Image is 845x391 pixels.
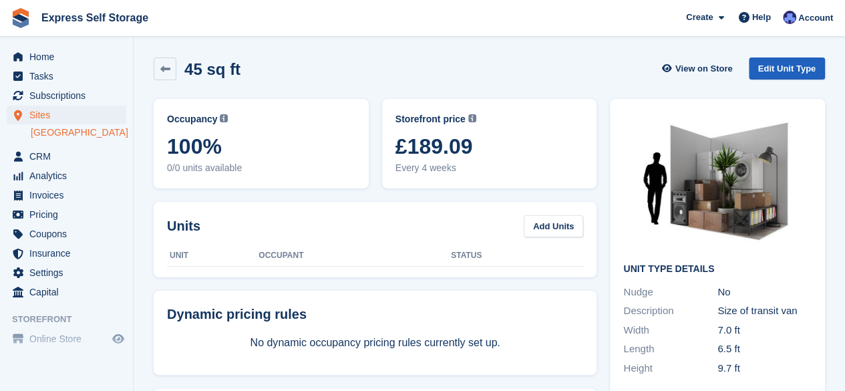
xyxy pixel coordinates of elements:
h2: Units [167,216,200,236]
span: Storefront [12,313,133,326]
th: Unit [167,245,259,267]
a: Express Self Storage [36,7,154,29]
a: View on Store [660,57,738,80]
span: £189.09 [395,134,584,158]
span: Help [752,11,771,24]
span: Sites [29,106,110,124]
a: Edit Unit Type [749,57,825,80]
div: Width [623,323,717,338]
a: menu [7,330,126,348]
span: Account [798,11,833,25]
a: menu [7,205,126,224]
span: Pricing [29,205,110,224]
span: Coupons [29,225,110,243]
span: Occupancy [167,112,217,126]
a: menu [7,147,126,166]
span: Subscriptions [29,86,110,105]
div: Size of transit van [717,303,812,319]
span: Analytics [29,166,110,185]
span: Tasks [29,67,110,86]
a: menu [7,106,126,124]
th: Occupant [259,245,451,267]
a: [GEOGRAPHIC_DATA] [31,126,126,139]
p: No dynamic occupancy pricing rules currently set up. [167,335,583,351]
div: 6.5 ft [717,342,812,357]
img: 40-sqft-unit%20(2).jpg [623,112,812,253]
h2: 45 sq ft [184,60,240,78]
div: No [717,285,812,300]
img: stora-icon-8386f47178a22dfd0bd8f6a31ec36ba5ce8667c1dd55bd0f319d3a0aa187defe.svg [11,8,31,28]
img: Vahnika Batchu [783,11,796,24]
div: Description [623,303,717,319]
span: Storefront price [395,112,466,126]
a: menu [7,67,126,86]
a: Preview store [110,331,126,347]
span: Settings [29,263,110,282]
div: Dynamic pricing rules [167,304,583,324]
a: menu [7,263,126,282]
div: Length [623,342,717,357]
span: 0/0 units available [167,161,355,175]
span: CRM [29,147,110,166]
div: 9.7 ft [717,361,812,376]
div: Height [623,361,717,376]
a: menu [7,283,126,301]
img: icon-info-grey-7440780725fd019a000dd9b08b2336e03edf1995a4989e88bcd33f0948082b44.svg [468,114,476,122]
div: 7.0 ft [717,323,812,338]
a: menu [7,244,126,263]
span: Invoices [29,186,110,205]
a: Add Units [524,215,583,237]
a: menu [7,166,126,185]
span: Insurance [29,244,110,263]
span: Online Store [29,330,110,348]
span: 100% [167,134,355,158]
div: Nudge [623,285,717,300]
img: icon-info-grey-7440780725fd019a000dd9b08b2336e03edf1995a4989e88bcd33f0948082b44.svg [220,114,228,122]
a: menu [7,225,126,243]
span: Every 4 weeks [395,161,584,175]
a: menu [7,86,126,105]
a: menu [7,47,126,66]
span: View on Store [675,62,733,76]
a: menu [7,186,126,205]
th: Status [451,245,583,267]
span: Capital [29,283,110,301]
h2: Unit Type details [623,264,812,275]
span: Home [29,47,110,66]
span: Create [686,11,713,24]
